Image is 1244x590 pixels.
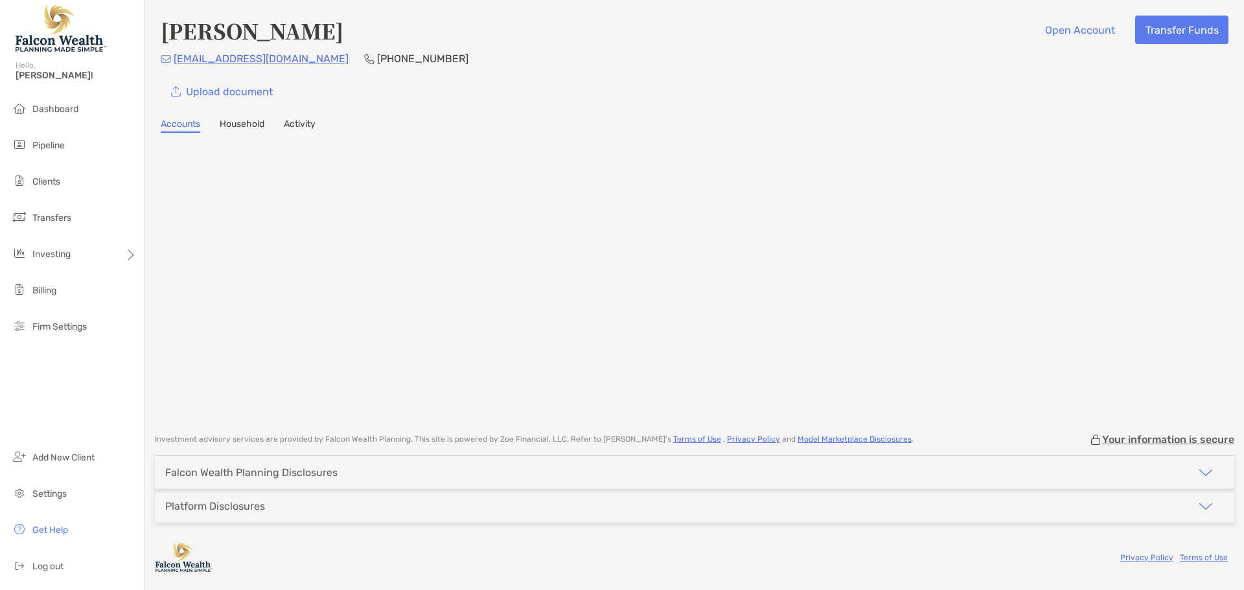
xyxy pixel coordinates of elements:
span: Add New Client [32,452,95,463]
button: Open Account [1035,16,1125,44]
p: [EMAIL_ADDRESS][DOMAIN_NAME] [174,51,349,67]
span: Pipeline [32,140,65,151]
img: icon arrow [1198,499,1214,514]
span: Firm Settings [32,321,87,332]
img: icon arrow [1198,465,1214,481]
img: dashboard icon [12,100,27,116]
a: Upload document [161,77,282,106]
img: add_new_client icon [12,449,27,464]
div: Falcon Wealth Planning Disclosures [165,466,338,479]
img: get-help icon [12,521,27,537]
img: button icon [171,86,181,97]
span: [PERSON_NAME]! [16,70,137,81]
img: investing icon [12,245,27,261]
p: [PHONE_NUMBER] [377,51,468,67]
a: Model Marketplace Disclosures [798,435,912,444]
div: Platform Disclosures [165,500,265,512]
h4: [PERSON_NAME] [161,16,343,45]
span: Log out [32,561,63,572]
a: Accounts [161,119,200,133]
span: Clients [32,176,60,187]
a: Terms of Use [1180,553,1228,562]
a: Terms of Use [673,435,721,444]
a: Activity [284,119,316,133]
img: settings icon [12,485,27,501]
p: Investment advisory services are provided by Falcon Wealth Planning . This site is powered by Zoe... [155,435,914,444]
img: firm-settings icon [12,318,27,334]
img: Email Icon [161,55,171,63]
span: Transfers [32,212,71,223]
a: Privacy Policy [1120,553,1173,562]
img: company logo [155,543,213,572]
span: Dashboard [32,104,78,115]
img: clients icon [12,173,27,188]
img: Falcon Wealth Planning Logo [16,5,106,52]
img: Phone Icon [364,54,374,64]
img: transfers icon [12,209,27,225]
button: Transfer Funds [1135,16,1228,44]
span: Settings [32,488,67,499]
img: pipeline icon [12,137,27,152]
a: Privacy Policy [727,435,780,444]
img: billing icon [12,282,27,297]
a: Household [220,119,264,133]
p: Your information is secure [1102,433,1234,446]
span: Billing [32,285,56,296]
span: Get Help [32,525,68,536]
span: Investing [32,249,71,260]
img: logout icon [12,558,27,573]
